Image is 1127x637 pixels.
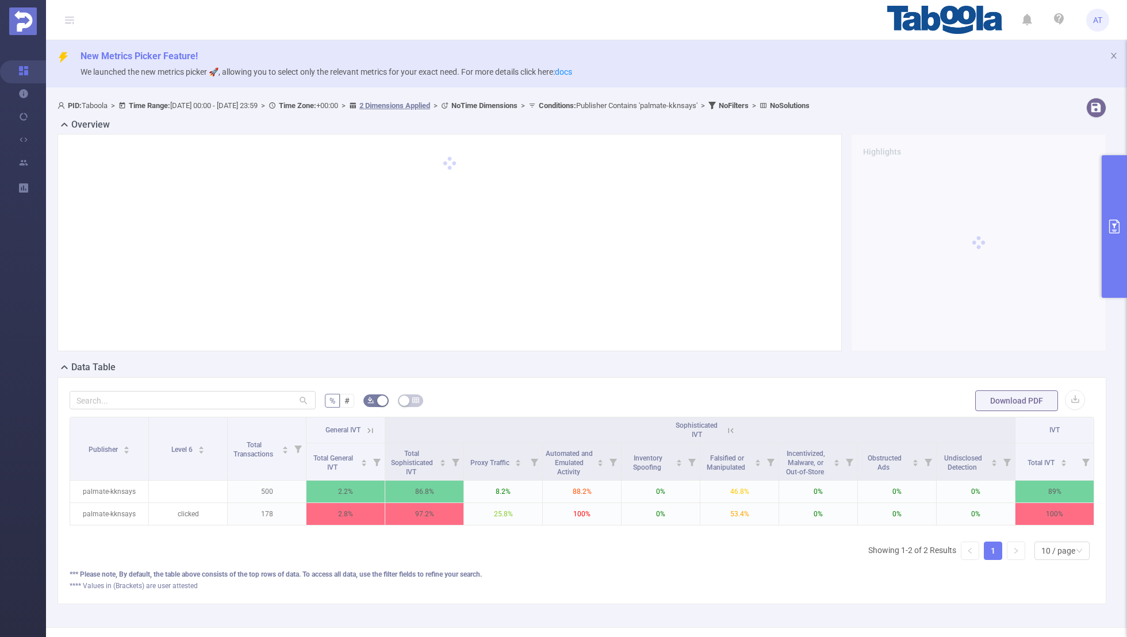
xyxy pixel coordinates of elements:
[439,458,446,465] div: Sort
[57,52,69,63] i: icon: thunderbolt
[385,503,463,525] p: 97.2%
[361,458,367,461] i: icon: caret-up
[57,102,68,109] i: icon: user
[944,454,982,471] span: Undisclosed Detection
[676,421,718,439] span: Sophisticated IVT
[913,462,919,465] i: icon: caret-down
[80,67,572,76] span: We launched the new metrics picker 🚀, allowing you to select only the relevant metrics for your e...
[1060,458,1067,465] div: Sort
[329,396,335,405] span: %
[198,449,205,452] i: icon: caret-down
[282,449,289,452] i: icon: caret-down
[282,444,289,448] i: icon: caret-up
[1110,52,1118,60] i: icon: close
[543,481,621,502] p: 88.2%
[700,503,779,525] p: 53.4%
[124,444,130,448] i: icon: caret-up
[440,462,446,465] i: icon: caret-down
[124,449,130,452] i: icon: caret-down
[1028,459,1056,467] span: Total IVT
[391,450,433,476] span: Total Sophisticated IVT
[228,503,306,525] p: 178
[858,481,936,502] p: 0%
[464,503,542,525] p: 25.8%
[71,118,110,132] h2: Overview
[700,481,779,502] p: 46.8%
[70,581,1094,591] div: **** Values in (Brackets) are user attested
[361,462,367,465] i: icon: caret-down
[258,101,269,110] span: >
[515,458,522,465] div: Sort
[833,458,840,465] div: Sort
[786,450,826,476] span: Incentivized, Malware, or Out-of-Store
[108,101,118,110] span: >
[1076,547,1083,555] i: icon: down
[228,481,306,502] p: 500
[470,459,511,467] span: Proxy Traffic
[198,444,205,448] i: icon: caret-up
[279,101,316,110] b: Time Zone:
[338,101,349,110] span: >
[515,458,522,461] i: icon: caret-up
[999,443,1015,480] i: Filter menu
[749,101,760,110] span: >
[344,396,350,405] span: #
[89,446,120,454] span: Publisher
[233,441,275,458] span: Total Transactions
[9,7,37,35] img: Protected Media
[1078,443,1094,480] i: Filter menu
[198,444,205,451] div: Sort
[464,481,542,502] p: 8.2%
[676,462,683,465] i: icon: caret-down
[129,101,170,110] b: Time Range:
[290,417,306,480] i: Filter menu
[762,443,779,480] i: Filter menu
[868,542,956,560] li: Showing 1-2 of 2 Results
[912,458,919,465] div: Sort
[517,101,528,110] span: >
[430,101,441,110] span: >
[597,458,604,465] div: Sort
[834,462,840,465] i: icon: caret-down
[841,443,857,480] i: Filter menu
[369,443,385,480] i: Filter menu
[633,454,663,471] span: Inventory Spoofing
[858,503,936,525] p: 0%
[1093,9,1102,32] span: AT
[991,462,998,465] i: icon: caret-down
[779,481,857,502] p: 0%
[967,547,973,554] i: icon: left
[412,397,419,404] i: icon: table
[71,360,116,374] h2: Data Table
[984,542,1002,560] li: 1
[868,454,902,471] span: Obstructed Ads
[779,503,857,525] p: 0%
[1015,481,1094,502] p: 89%
[755,462,761,465] i: icon: caret-down
[1060,462,1067,465] i: icon: caret-down
[991,458,998,461] i: icon: caret-up
[57,101,810,110] span: Taboola [DATE] 00:00 - [DATE] 23:59 +00:00
[676,458,683,461] i: icon: caret-up
[367,397,374,404] i: icon: bg-colors
[719,101,749,110] b: No Filters
[1007,542,1025,560] li: Next Page
[597,458,604,461] i: icon: caret-up
[546,450,593,476] span: Automated and Emulated Activity
[961,542,979,560] li: Previous Page
[361,458,367,465] div: Sort
[440,458,446,461] i: icon: caret-up
[313,454,353,471] span: Total General IVT
[306,503,385,525] p: 2.8%
[171,446,194,454] span: Level 6
[447,443,463,480] i: Filter menu
[543,503,621,525] p: 100%
[937,481,1015,502] p: 0%
[1041,542,1075,559] div: 10 / page
[597,462,604,465] i: icon: caret-down
[770,101,810,110] b: No Solutions
[707,454,747,471] span: Falsified or Manipulated
[123,444,130,451] div: Sort
[451,101,517,110] b: No Time Dimensions
[834,458,840,461] i: icon: caret-up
